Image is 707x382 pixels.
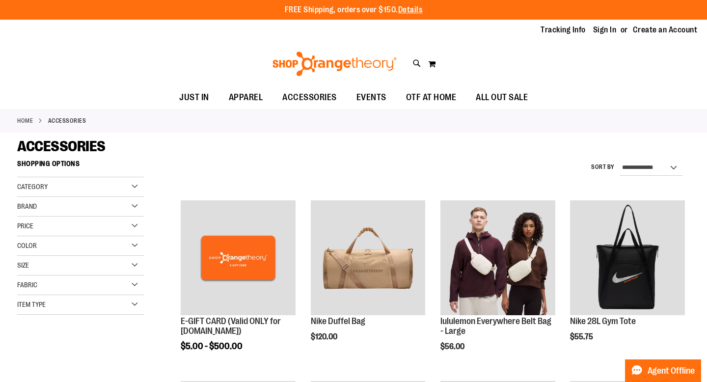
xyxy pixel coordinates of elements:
[648,366,695,376] span: Agent Offline
[17,242,37,249] span: Color
[440,316,551,336] a: lululemon Everywhere Belt Bag - Large
[17,116,33,125] a: Home
[271,52,398,76] img: Shop Orangetheory
[17,183,48,191] span: Category
[440,200,555,317] a: lululemon Everywhere Belt Bag - Large
[311,200,426,315] img: Nike Duffel Bag
[356,86,386,109] span: EVENTS
[311,332,339,341] span: $120.00
[179,86,209,109] span: JUST IN
[435,195,560,376] div: product
[591,163,615,171] label: Sort By
[311,200,426,317] a: Nike Duffel Bag
[17,155,144,177] strong: Shopping Options
[570,200,685,315] img: Nike 28L Gym Tote
[440,200,555,315] img: lululemon Everywhere Belt Bag - Large
[306,195,431,366] div: product
[48,116,86,125] strong: ACCESSORIES
[176,195,300,376] div: product
[17,202,37,210] span: Brand
[285,4,423,16] p: FREE Shipping, orders over $150.
[570,200,685,317] a: Nike 28L Gym Tote
[440,342,466,351] span: $56.00
[570,316,636,326] a: Nike 28L Gym Tote
[406,86,457,109] span: OTF AT HOME
[17,261,29,269] span: Size
[229,86,263,109] span: APPAREL
[17,300,46,308] span: Item Type
[593,25,617,35] a: Sign In
[181,200,296,315] img: E-GIFT CARD (Valid ONLY for ShopOrangetheory.com)
[17,222,33,230] span: Price
[181,341,243,351] span: $5.00 - $500.00
[282,86,337,109] span: ACCESSORIES
[570,332,595,341] span: $55.75
[541,25,586,35] a: Tracking Info
[398,5,423,14] a: Details
[181,200,296,317] a: E-GIFT CARD (Valid ONLY for ShopOrangetheory.com)
[311,316,365,326] a: Nike Duffel Bag
[17,281,37,289] span: Fabric
[633,25,698,35] a: Create an Account
[625,359,701,382] button: Agent Offline
[17,138,106,155] span: ACCESSORIES
[476,86,528,109] span: ALL OUT SALE
[181,316,281,336] a: E-GIFT CARD (Valid ONLY for [DOMAIN_NAME])
[565,195,690,366] div: product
